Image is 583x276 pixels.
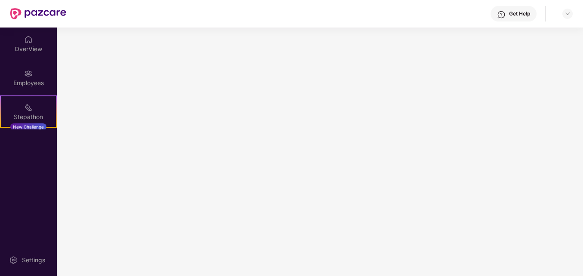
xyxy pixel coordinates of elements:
[509,10,530,17] div: Get Help
[24,103,33,112] img: svg+xml;base64,PHN2ZyB4bWxucz0iaHR0cDovL3d3dy53My5vcmcvMjAwMC9zdmciIHdpZHRoPSIyMSIgaGVpZ2h0PSIyMC...
[9,256,18,264] img: svg+xml;base64,PHN2ZyBpZD0iU2V0dGluZy0yMHgyMCIgeG1sbnM9Imh0dHA6Ly93d3cudzMub3JnLzIwMDAvc3ZnIiB3aW...
[24,35,33,44] img: svg+xml;base64,PHN2ZyBpZD0iSG9tZSIgeG1sbnM9Imh0dHA6Ly93d3cudzMub3JnLzIwMDAvc3ZnIiB3aWR0aD0iMjAiIG...
[497,10,506,19] img: svg+xml;base64,PHN2ZyBpZD0iSGVscC0zMngzMiIgeG1sbnM9Imh0dHA6Ly93d3cudzMub3JnLzIwMDAvc3ZnIiB3aWR0aD...
[19,256,48,264] div: Settings
[564,10,571,17] img: svg+xml;base64,PHN2ZyBpZD0iRHJvcGRvd24tMzJ4MzIiIHhtbG5zPSJodHRwOi8vd3d3LnczLm9yZy8yMDAwL3N2ZyIgd2...
[10,123,46,130] div: New Challenge
[1,113,56,121] div: Stepathon
[24,69,33,78] img: svg+xml;base64,PHN2ZyBpZD0iRW1wbG95ZWVzIiB4bWxucz0iaHR0cDovL3d3dy53My5vcmcvMjAwMC9zdmciIHdpZHRoPS...
[10,8,66,19] img: New Pazcare Logo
